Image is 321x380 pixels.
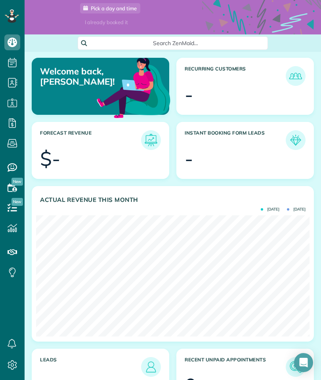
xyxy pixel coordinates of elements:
[40,357,141,377] h3: Leads
[40,66,125,87] p: Welcome back, [PERSON_NAME]!
[11,178,23,186] span: New
[80,17,133,27] div: I already booked it
[288,132,304,148] img: icon_form_leads-04211a6a04a5b2264e4ee56bc0799ec3eb69b7e499cbb523a139df1d13a81ae0.png
[288,68,304,84] img: icon_recurring_customers-cf858462ba22bcd05b5a5880d41d6543d210077de5bb9ebc9590e49fd87d84ed.png
[185,357,286,377] h3: Recent unpaid appointments
[40,149,60,169] div: $-
[287,207,306,211] span: [DATE]
[143,359,159,375] img: icon_leads-1bed01f49abd5b7fead27621c3d59655bb73ed531f8eeb49469d10e621d6b896.png
[143,132,159,148] img: icon_forecast_revenue-8c13a41c7ed35a8dcfafea3cbb826a0462acb37728057bba2d056411b612bbbe.png
[11,198,23,206] span: New
[185,66,286,86] h3: Recurring Customers
[288,359,304,375] img: icon_unpaid_appointments-47b8ce3997adf2238b356f14209ab4cced10bd1f174958f3ca8f1d0dd7fffeee.png
[185,85,193,104] div: -
[185,149,193,169] div: -
[95,49,172,125] img: dashboard_welcome-42a62b7d889689a78055ac9021e634bf52bae3f8056760290aed330b23ab8690.png
[294,353,313,372] div: Open Intercom Messenger
[91,5,137,11] span: Pick a day and time
[185,130,286,150] h3: Instant Booking Form Leads
[40,196,306,203] h3: Actual Revenue this month
[80,3,140,13] a: Pick a day and time
[40,130,141,150] h3: Forecast Revenue
[261,207,279,211] span: [DATE]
